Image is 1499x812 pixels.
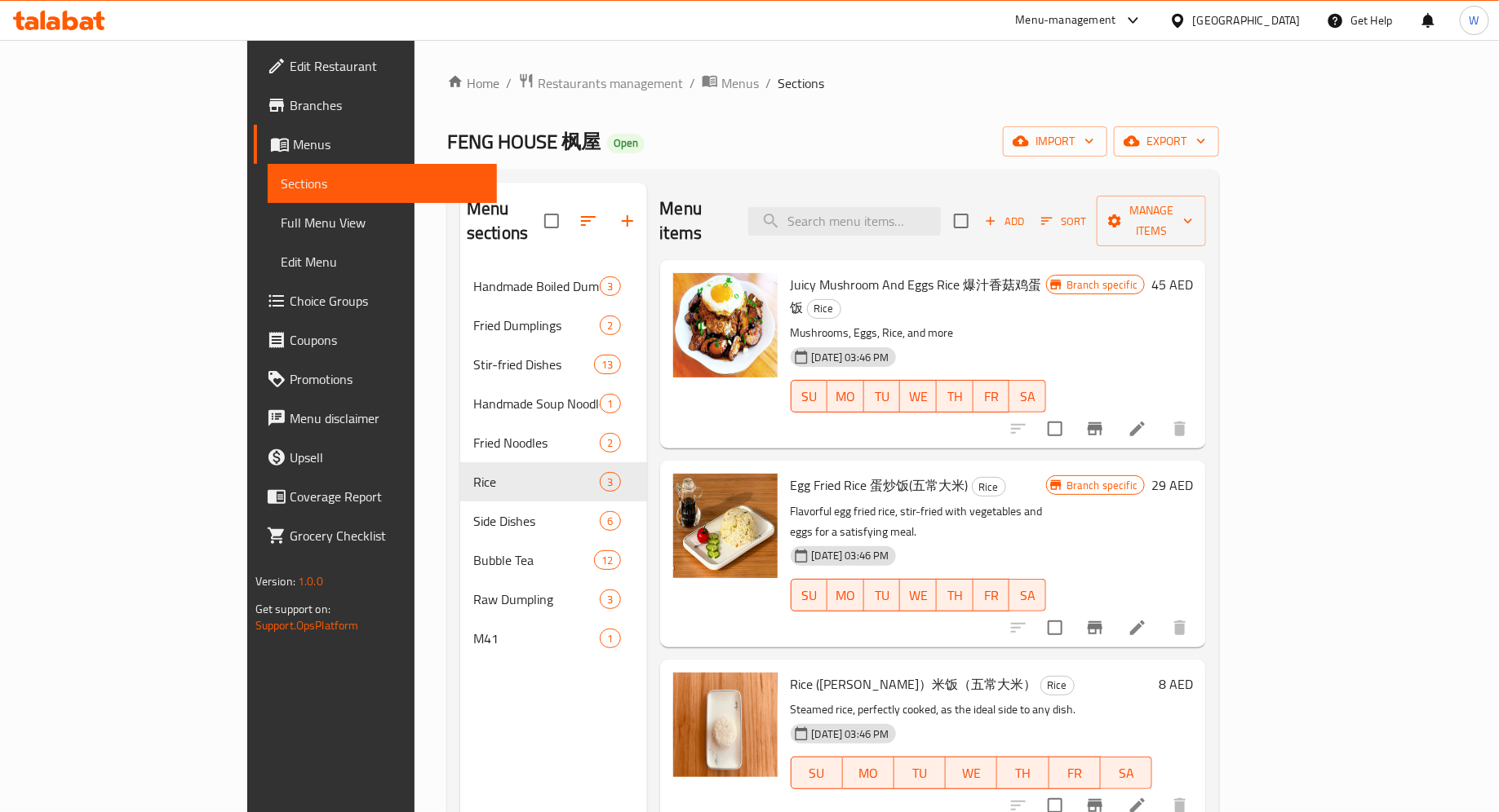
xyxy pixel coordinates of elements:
span: 1 [601,631,619,647]
p: Flavorful egg fried rice, stir-fried with vegetables and eggs for a satisfying meal. [791,501,1046,542]
h2: Menu sections [467,196,544,245]
a: Promotions [254,360,498,399]
button: TU [864,380,901,413]
span: SA [1107,761,1146,785]
span: MO [849,761,888,785]
div: items [594,355,620,374]
li: / [506,73,512,93]
div: Rice [473,472,600,492]
span: SU [798,385,822,408]
span: Menus [721,73,759,93]
button: import [1003,126,1107,157]
span: Version: [255,571,295,592]
span: Select section [944,204,978,238]
p: Mushrooms, Eggs, Rice, and more [791,323,1046,343]
div: Open [607,134,645,153]
span: 3 [601,279,619,294]
a: Menu disclaimer [254,399,498,438]
button: FR [973,380,1010,413]
button: delete [1160,608,1200,647]
div: Rice [807,299,841,319]
span: Stir-fried Dishes [473,355,594,374]
button: Add [978,209,1031,234]
div: items [600,472,620,492]
span: WE [907,385,930,408]
span: TH [943,584,967,607]
span: Rice [1041,676,1074,695]
div: items [594,550,620,570]
span: MO [834,584,858,607]
span: export [1127,131,1206,152]
button: WE [900,380,937,413]
span: 2 [601,318,619,333]
input: search [748,207,941,236]
div: items [600,316,620,335]
h6: 8 AED [1159,673,1193,695]
span: Open [607,136,645,150]
span: SU [798,761,836,785]
button: TH [997,757,1049,789]
span: Raw Dumpling [473,589,600,609]
a: Support.OpsPlatform [255,615,359,636]
button: SA [1009,579,1046,611]
span: Branch specific [1060,277,1144,293]
span: 3 [601,592,619,607]
button: FR [1049,757,1101,789]
span: [DATE] 03:46 PM [805,548,896,563]
button: delete [1160,409,1200,448]
span: Sort sections [569,201,608,241]
a: Sections [268,164,498,203]
a: Edit Restaurant [254,46,498,86]
span: Fried Noodles [473,433,600,452]
a: Upsell [254,438,498,477]
button: TU [894,757,946,789]
button: MO [827,380,864,413]
a: Edit Menu [268,242,498,281]
button: MO [827,579,864,611]
div: Handmade Soup Noodles1 [460,384,647,423]
span: Choice Groups [290,291,485,311]
a: Branches [254,86,498,125]
span: Menus [293,135,485,154]
img: Rice (Wuchang Rice）米饭（五常大米） [673,673,778,777]
span: Sort items [1031,209,1097,234]
span: 13 [595,357,619,373]
div: Bubble Tea12 [460,541,647,580]
span: Sort [1041,212,1086,231]
button: Branch-specific-item [1075,608,1115,647]
span: TU [871,584,894,607]
div: Handmade Boiled Dumpling3 [460,267,647,306]
span: Rice [973,478,1005,496]
a: Edit menu item [1128,419,1147,439]
a: Menus [254,125,498,164]
span: Handmade Boiled Dumpling [473,276,600,296]
span: TU [901,761,939,785]
span: M41 [473,629,600,648]
span: Rice [808,299,840,318]
span: 12 [595,553,619,568]
span: [DATE] 03:46 PM [805,726,896,742]
span: FR [980,584,1004,607]
span: Coverage Report [290,487,485,506]
span: TU [871,385,894,408]
span: Upsell [290,448,485,467]
h6: 29 AED [1151,474,1193,496]
div: items [600,511,620,531]
a: Grocery Checklist [254,516,498,555]
button: SA [1009,380,1046,413]
span: [DATE] 03:46 PM [805,350,896,365]
div: Rice [1040,676,1075,695]
div: Raw Dumpling3 [460,580,647,619]
span: Select to update [1038,412,1072,446]
span: TH [1004,761,1042,785]
span: 1.0.0 [298,571,323,592]
span: Sections [778,73,824,93]
p: Steamed rice, perfectly cooked, as the ideal side to any dish. [791,699,1153,720]
div: Stir-fried Dishes13 [460,345,647,384]
button: Branch-specific-item [1075,409,1115,448]
span: Restaurants management [538,73,683,93]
